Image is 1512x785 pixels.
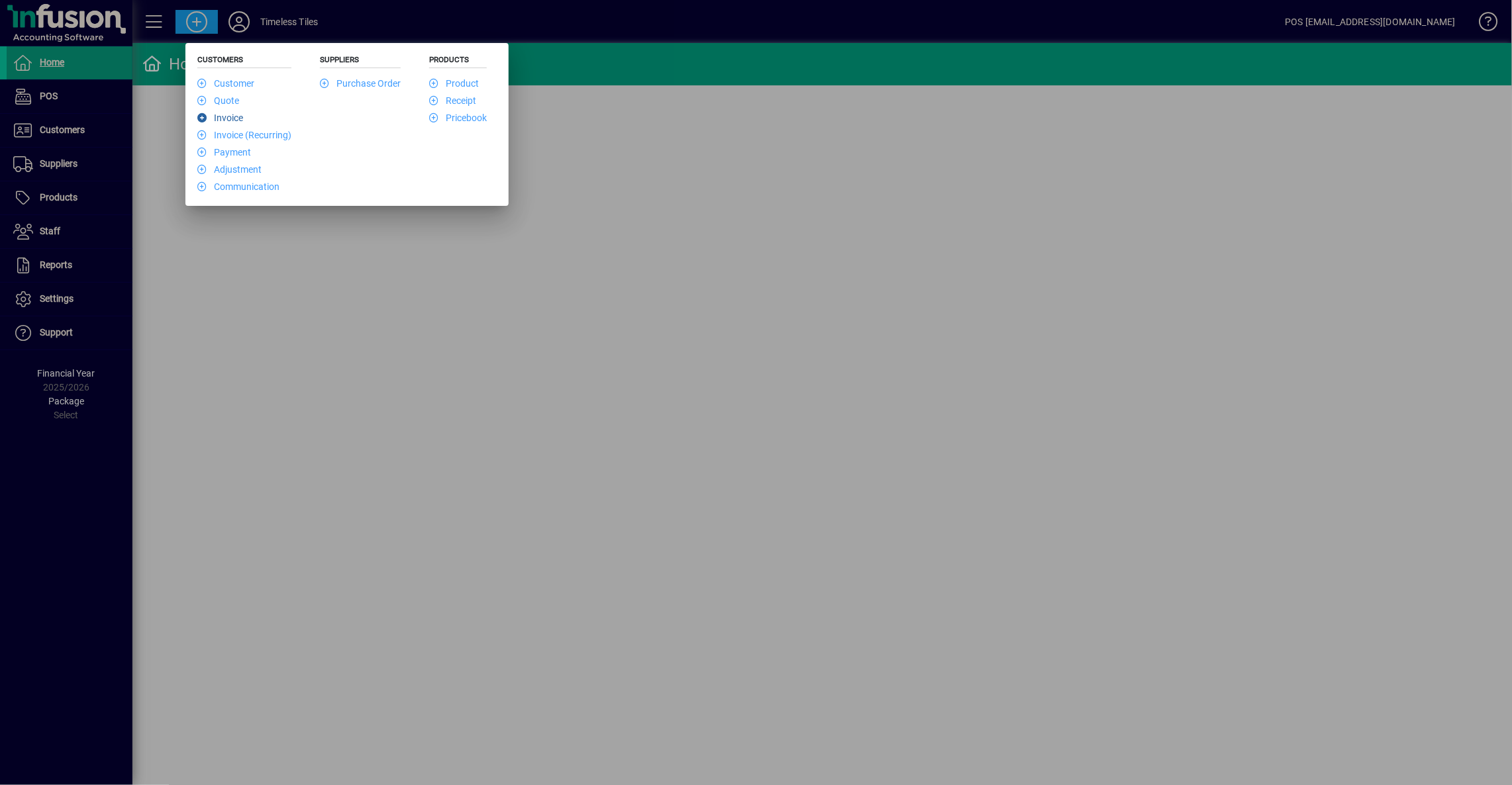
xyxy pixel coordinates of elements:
[429,55,487,68] h5: Products
[197,147,251,158] a: Payment
[320,78,401,89] a: Purchase Order
[320,55,401,68] h5: Suppliers
[197,181,279,192] a: Communication
[429,113,487,123] a: Pricebook
[197,95,239,106] a: Quote
[197,164,262,175] a: Adjustment
[429,78,479,89] a: Product
[197,130,291,140] a: Invoice (Recurring)
[429,95,476,106] a: Receipt
[197,78,254,89] a: Customer
[197,113,243,123] a: Invoice
[197,55,291,68] h5: Customers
